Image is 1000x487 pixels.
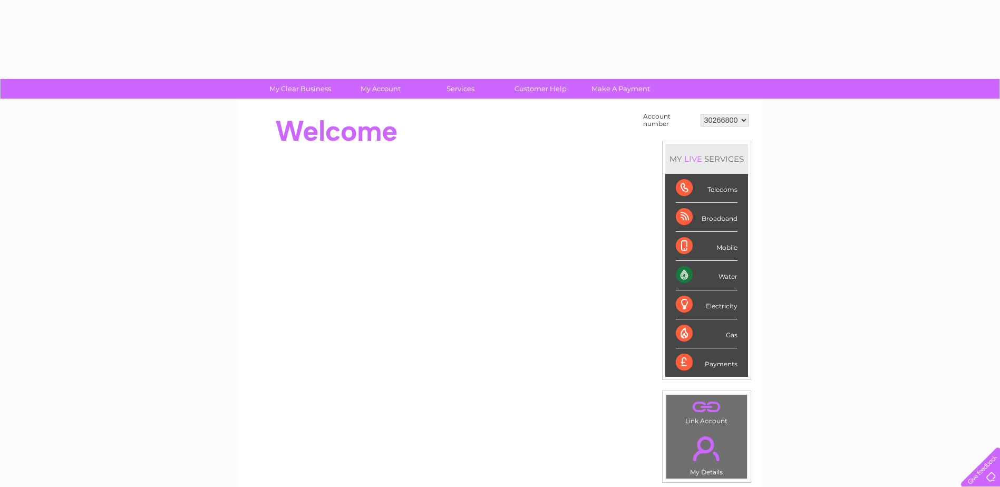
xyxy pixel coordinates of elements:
div: Water [676,261,737,290]
div: MY SERVICES [665,144,748,174]
a: Services [417,79,504,99]
td: Link Account [666,394,747,427]
div: Mobile [676,232,737,261]
td: Account number [640,110,698,130]
a: My Account [337,79,424,99]
a: Customer Help [497,79,584,99]
td: My Details [666,427,747,479]
a: My Clear Business [257,79,344,99]
div: Gas [676,319,737,348]
a: . [669,430,744,467]
a: Make A Payment [577,79,664,99]
div: Electricity [676,290,737,319]
a: . [669,397,744,416]
div: Payments [676,348,737,377]
div: Broadband [676,203,737,232]
div: Telecoms [676,174,737,203]
div: LIVE [682,154,704,164]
